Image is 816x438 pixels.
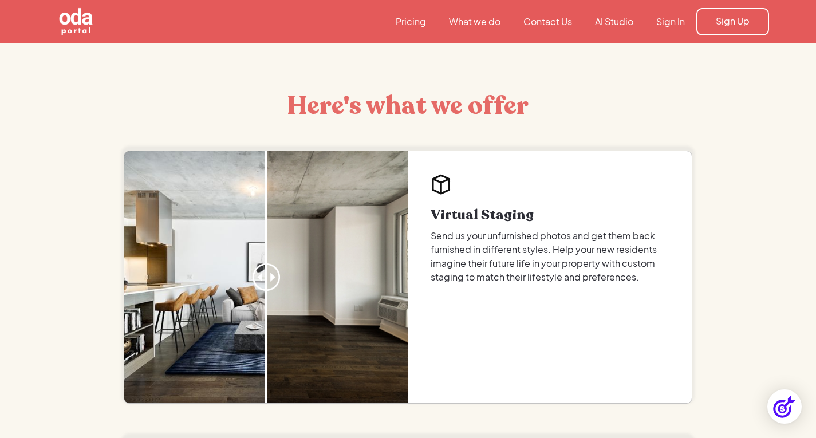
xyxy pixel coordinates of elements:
[384,15,437,28] a: Pricing
[696,8,769,35] a: Sign Up
[48,7,156,37] a: home
[431,174,451,195] img: Oda Vitual Space
[716,15,750,27] div: Sign Up
[584,15,645,28] a: AI Studio
[512,15,584,28] a: Contact Us
[437,15,512,28] a: What we do
[431,208,669,222] h3: Virtual Staging
[431,229,669,284] p: Send us your unfurnished photos and get them back furnished in different styles. Help your new re...
[188,89,628,123] h2: Here's what we offer
[645,15,696,28] a: Sign In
